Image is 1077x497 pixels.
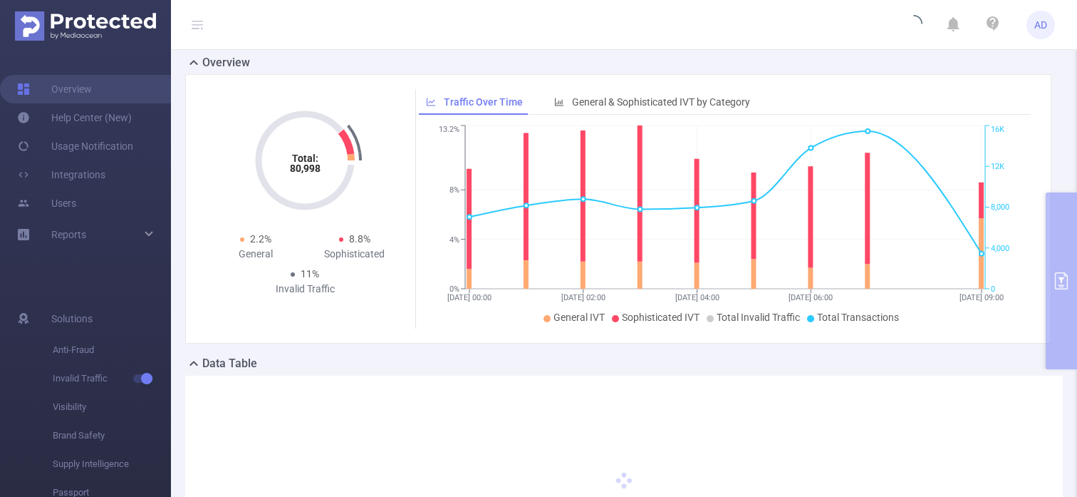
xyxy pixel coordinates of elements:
[449,235,459,245] tspan: 4%
[53,336,171,364] span: Anti-Fraud
[449,285,459,294] tspan: 0%
[206,247,305,262] div: General
[202,54,250,71] h2: Overview
[905,15,922,35] i: icon: loading
[51,229,86,240] span: Reports
[554,97,564,107] i: icon: bar-chart
[572,96,750,108] span: General & Sophisticated IVT by Category
[17,103,132,132] a: Help Center (New)
[449,185,459,195] tspan: 8%
[53,450,171,478] span: Supply Intelligence
[426,97,436,107] i: icon: line-chart
[51,220,86,249] a: Reports
[305,247,404,262] div: Sophisticated
[292,153,318,164] tspan: Total:
[991,285,995,294] tspan: 0
[444,96,523,108] span: Traffic Over Time
[675,293,719,302] tspan: [DATE] 04:00
[53,421,171,450] span: Brand Safety
[17,132,133,160] a: Usage Notification
[53,393,171,421] span: Visibility
[51,304,93,333] span: Solutions
[17,160,105,189] a: Integrations
[15,11,156,41] img: Protected Media
[1034,11,1047,39] span: AD
[991,203,1009,212] tspan: 8,000
[17,189,76,217] a: Users
[290,163,321,174] tspan: 80,998
[959,293,1004,302] tspan: [DATE] 09:00
[301,268,319,280] span: 11%
[991,162,1004,171] tspan: 12K
[447,293,491,302] tspan: [DATE] 00:00
[202,355,257,372] h2: Data Table
[256,282,355,297] div: Invalid Traffic
[17,75,92,103] a: Overview
[789,293,833,302] tspan: [DATE] 06:00
[991,125,1004,135] tspan: 16K
[991,244,1009,253] tspan: 4,000
[53,364,171,393] span: Invalid Traffic
[717,312,800,323] span: Total Invalid Traffic
[349,233,370,245] span: 8.8%
[439,125,459,135] tspan: 13.2%
[553,312,605,323] span: General IVT
[622,312,699,323] span: Sophisticated IVT
[250,233,271,245] span: 2.2%
[561,293,605,302] tspan: [DATE] 02:00
[817,312,899,323] span: Total Transactions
